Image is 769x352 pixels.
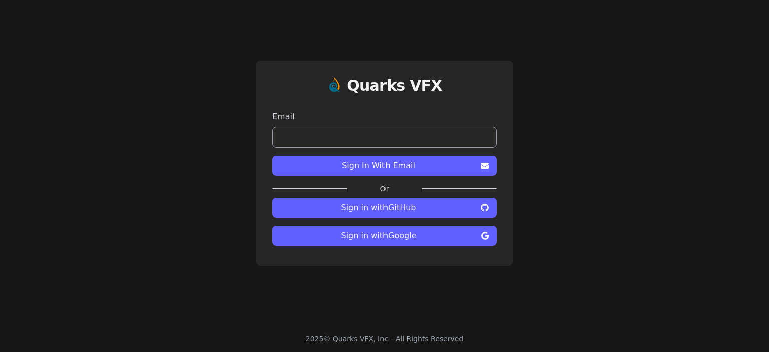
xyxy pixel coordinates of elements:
[280,160,477,172] span: Sign In With Email
[280,202,477,214] span: Sign in with GitHub
[347,77,442,103] a: Quarks VFX
[272,156,497,176] button: Sign In With Email
[272,111,497,123] label: Email
[272,226,497,246] button: Sign in withGoogle
[280,230,477,242] span: Sign in with Google
[272,198,497,218] button: Sign in withGitHub
[347,77,442,95] h1: Quarks VFX
[306,334,464,344] div: 2025 © Quarks VFX, Inc - All Rights Reserved
[347,184,422,194] label: Or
